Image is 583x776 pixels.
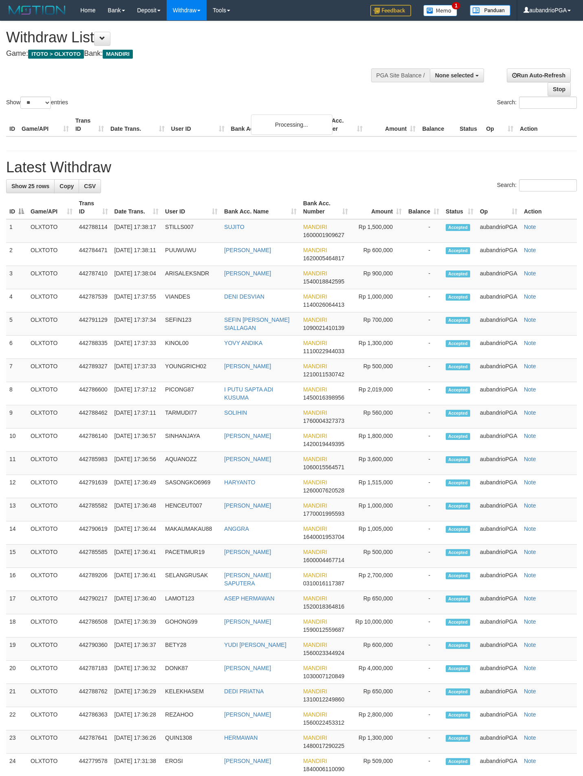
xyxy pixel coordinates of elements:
[6,591,27,614] td: 17
[162,382,221,405] td: PICONG87
[224,711,271,718] a: [PERSON_NAME]
[351,405,405,429] td: Rp 560,000
[524,734,536,741] a: Note
[224,595,274,602] a: ASEP HERMAWAN
[351,219,405,243] td: Rp 1,500,000
[303,232,344,238] span: Copy 1600001909627 to clipboard
[111,359,162,382] td: [DATE] 17:37:33
[519,179,577,191] input: Search:
[76,243,111,266] td: 442784471
[524,595,536,602] a: Note
[405,336,442,359] td: -
[27,475,76,498] td: OLXTOTO
[162,219,221,243] td: STILLS007
[162,475,221,498] td: SASONGKO6969
[524,642,536,648] a: Note
[76,475,111,498] td: 442791639
[27,498,76,521] td: OLXTOTO
[303,270,327,277] span: MANDIRI
[477,568,521,591] td: aubandrioPGA
[6,429,27,452] td: 10
[27,452,76,475] td: OLXTOTO
[6,382,27,405] td: 8
[27,196,76,219] th: Game/API: activate to sort column ascending
[6,113,18,136] th: ID
[111,591,162,614] td: [DATE] 17:36:40
[405,266,442,289] td: -
[524,317,536,323] a: Note
[303,580,344,587] span: Copy 0310016117387 to clipboard
[446,224,470,231] span: Accepted
[303,549,327,555] span: MANDIRI
[224,433,271,439] a: [PERSON_NAME]
[221,196,300,219] th: Bank Acc. Name: activate to sort column ascending
[224,409,247,416] a: SOLIHIN
[76,312,111,336] td: 442791129
[76,196,111,219] th: Trans ID: activate to sort column ascending
[111,614,162,638] td: [DATE] 17:36:39
[27,568,76,591] td: OLXTOTO
[111,521,162,545] td: [DATE] 17:36:44
[27,359,76,382] td: OLXTOTO
[483,113,517,136] th: Op
[524,247,536,253] a: Note
[303,603,344,610] span: Copy 1520018364816 to clipboard
[507,68,571,82] a: Run Auto-Refresh
[76,382,111,405] td: 442786600
[162,452,221,475] td: AQUANOZZ
[524,433,536,439] a: Note
[300,196,351,219] th: Bank Acc. Number: activate to sort column ascending
[524,572,536,578] a: Note
[303,418,344,424] span: Copy 1760004327373 to clipboard
[224,224,244,230] a: SUJITO
[76,614,111,638] td: 442786508
[446,387,470,393] span: Accepted
[162,545,221,568] td: PACETIMUR19
[162,289,221,312] td: VIANDES
[366,113,419,136] th: Amount
[111,336,162,359] td: [DATE] 17:37:33
[76,591,111,614] td: 442790217
[405,359,442,382] td: -
[6,405,27,429] td: 9
[303,386,327,393] span: MANDIRI
[477,196,521,219] th: Op: activate to sort column ascending
[446,363,470,370] span: Accepted
[303,534,344,540] span: Copy 1640001953704 to clipboard
[524,456,536,462] a: Note
[446,270,470,277] span: Accepted
[76,266,111,289] td: 442787410
[6,179,55,193] a: Show 25 rows
[351,336,405,359] td: Rp 1,300,000
[497,97,577,109] label: Search:
[303,456,327,462] span: MANDIRI
[405,219,442,243] td: -
[351,452,405,475] td: Rp 3,600,000
[524,224,536,230] a: Note
[477,219,521,243] td: aubandrioPGA
[351,289,405,312] td: Rp 1,000,000
[477,266,521,289] td: aubandrioPGA
[224,363,271,369] a: [PERSON_NAME]
[521,196,577,219] th: Action
[168,113,228,136] th: User ID
[303,502,327,509] span: MANDIRI
[6,266,27,289] td: 3
[111,568,162,591] td: [DATE] 17:36:41
[477,336,521,359] td: aubandrioPGA
[370,5,411,16] img: Feedback.jpg
[351,614,405,638] td: Rp 10,000,000
[477,289,521,312] td: aubandrioPGA
[446,479,470,486] span: Accepted
[224,758,271,764] a: [PERSON_NAME]
[111,405,162,429] td: [DATE] 17:37:11
[405,475,442,498] td: -
[446,596,470,602] span: Accepted
[430,68,484,82] button: None selected
[524,711,536,718] a: Note
[224,386,273,401] a: I PUTU SAPTA ADI KUSUMA
[303,572,327,578] span: MANDIRI
[351,359,405,382] td: Rp 500,000
[446,247,470,254] span: Accepted
[59,183,74,189] span: Copy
